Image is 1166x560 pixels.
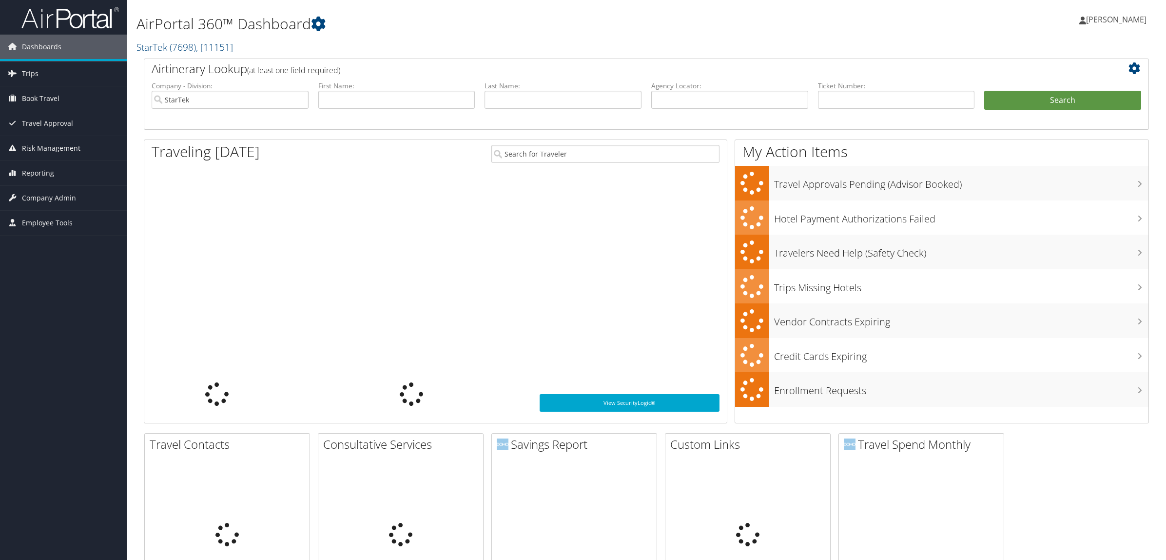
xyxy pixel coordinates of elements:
[22,35,61,59] span: Dashboards
[540,394,719,412] a: View SecurityLogic®
[136,40,233,54] a: StarTek
[22,61,39,86] span: Trips
[774,241,1148,260] h3: Travelers Need Help (Safety Check)
[735,303,1148,338] a: Vendor Contracts Expiring
[1079,5,1156,34] a: [PERSON_NAME]
[497,436,657,453] h2: Savings Report
[22,136,80,160] span: Risk Management
[844,439,855,450] img: domo-logo.png
[735,269,1148,304] a: Trips Missing Hotels
[774,345,1148,363] h3: Credit Cards Expiring
[735,141,1148,162] h1: My Action Items
[22,186,76,210] span: Company Admin
[22,161,54,185] span: Reporting
[735,166,1148,200] a: Travel Approvals Pending (Advisor Booked)
[774,207,1148,226] h3: Hotel Payment Authorizations Failed
[651,81,808,91] label: Agency Locator:
[735,338,1148,373] a: Credit Cards Expiring
[196,40,233,54] span: , [ 11151 ]
[152,60,1057,77] h2: Airtinerary Lookup
[818,81,975,91] label: Ticket Number:
[774,310,1148,329] h3: Vendor Contracts Expiring
[318,81,475,91] label: First Name:
[247,65,340,76] span: (at least one field required)
[774,173,1148,191] h3: Travel Approvals Pending (Advisor Booked)
[170,40,196,54] span: ( 7698 )
[136,14,816,34] h1: AirPortal 360™ Dashboard
[323,436,483,453] h2: Consultative Services
[150,436,310,453] h2: Travel Contacts
[497,439,508,450] img: domo-logo.png
[735,372,1148,407] a: Enrollment Requests
[984,91,1141,110] button: Search
[844,436,1004,453] h2: Travel Spend Monthly
[735,200,1148,235] a: Hotel Payment Authorizations Failed
[152,81,309,91] label: Company - Division:
[152,141,260,162] h1: Traveling [DATE]
[22,211,73,235] span: Employee Tools
[774,379,1148,398] h3: Enrollment Requests
[735,235,1148,269] a: Travelers Need Help (Safety Check)
[22,86,59,111] span: Book Travel
[1086,14,1147,25] span: [PERSON_NAME]
[22,111,73,136] span: Travel Approval
[21,6,119,29] img: airportal-logo.png
[774,276,1148,295] h3: Trips Missing Hotels
[491,145,719,163] input: Search for Traveler
[670,436,830,453] h2: Custom Links
[485,81,641,91] label: Last Name:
